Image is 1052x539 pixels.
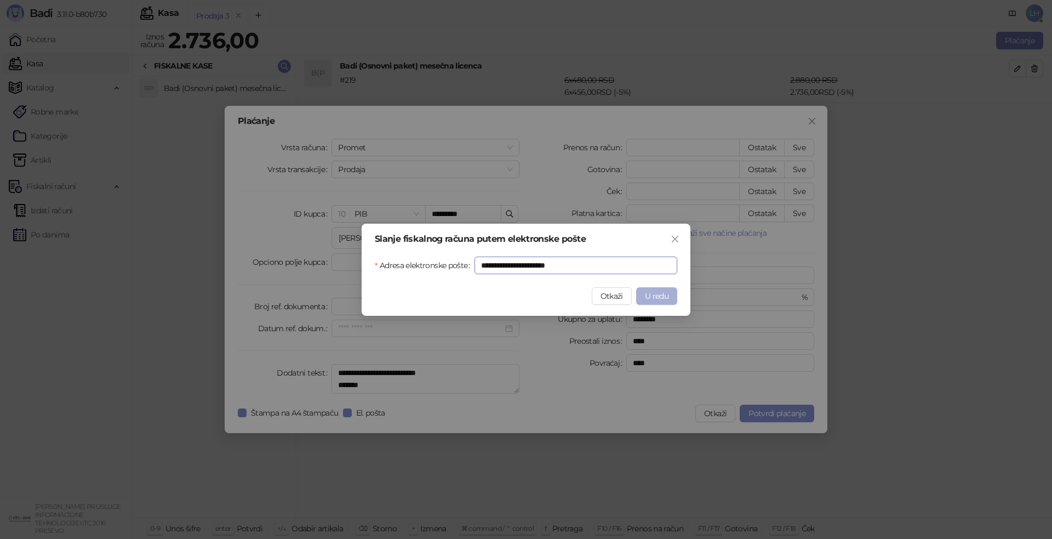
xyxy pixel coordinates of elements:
span: close [671,235,679,243]
span: Zatvori [666,235,684,243]
button: U redu [636,287,677,305]
button: Otkaži [592,287,632,305]
div: Slanje fiskalnog računa putem elektronske pošte [375,235,677,243]
span: U redu [645,291,668,301]
span: Otkaži [601,291,623,301]
label: Adresa elektronske pošte [375,257,474,274]
button: Close [666,230,684,248]
input: Adresa elektronske pošte [474,257,677,274]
